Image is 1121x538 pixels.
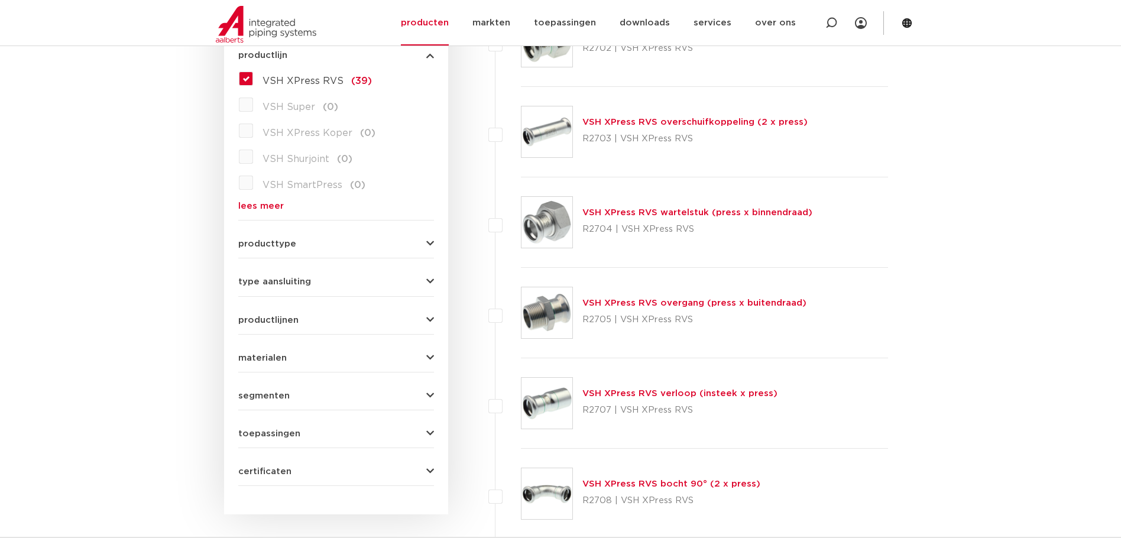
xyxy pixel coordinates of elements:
p: R2703 | VSH XPress RVS [582,129,808,148]
button: certificaten [238,467,434,476]
span: (0) [337,154,352,164]
button: materialen [238,354,434,362]
p: R2705 | VSH XPress RVS [582,310,806,329]
p: R2704 | VSH XPress RVS [582,220,812,239]
span: (0) [360,128,375,138]
a: VSH XPress RVS overgang (press x buitendraad) [582,299,806,307]
button: type aansluiting [238,277,434,286]
a: VSH XPress RVS verloop (insteek x press) [582,389,777,398]
p: R2707 | VSH XPress RVS [582,401,777,420]
span: toepassingen [238,429,300,438]
span: VSH XPress RVS [263,76,344,86]
span: (0) [323,102,338,112]
span: producttype [238,239,296,248]
span: segmenten [238,391,290,400]
a: VSH XPress RVS bocht 90° (2 x press) [582,479,760,488]
span: VSH Shurjoint [263,154,329,164]
span: (0) [350,180,365,190]
button: producttype [238,239,434,248]
img: Thumbnail for VSH XPress RVS overschuifkoppeling (2 x press) [521,106,572,157]
img: Thumbnail for VSH XPress RVS wartelstuk (press x binnendraad) [521,197,572,248]
span: VSH XPress Koper [263,128,352,138]
a: VSH XPress RVS overschuifkoppeling (2 x press) [582,118,808,127]
p: R2708 | VSH XPress RVS [582,491,760,510]
button: segmenten [238,391,434,400]
button: productlijnen [238,316,434,325]
img: Thumbnail for VSH XPress RVS bocht 90° (2 x press) [521,468,572,519]
img: Thumbnail for VSH XPress RVS overgang (press x buitendraad) [521,287,572,338]
span: VSH Super [263,102,315,112]
span: type aansluiting [238,277,311,286]
span: (39) [351,76,372,86]
a: VSH XPress RVS wartelstuk (press x binnendraad) [582,208,812,217]
a: lees meer [238,202,434,210]
button: productlijn [238,51,434,60]
span: certificaten [238,467,291,476]
span: VSH SmartPress [263,180,342,190]
span: productlijnen [238,316,299,325]
span: materialen [238,354,287,362]
p: R2702 | VSH XPress RVS [582,39,808,58]
span: productlijn [238,51,287,60]
img: Thumbnail for VSH XPress RVS verloop (insteek x press) [521,378,572,429]
button: toepassingen [238,429,434,438]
